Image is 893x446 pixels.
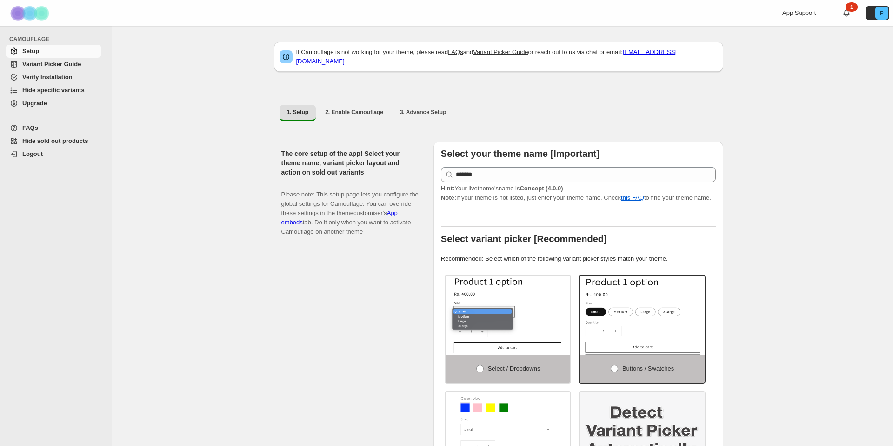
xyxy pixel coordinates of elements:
[6,45,101,58] a: Setup
[880,10,883,16] text: P
[842,8,851,18] a: 1
[441,234,607,244] b: Select variant picker [Recommended]
[446,276,571,355] img: Select / Dropdowns
[6,84,101,97] a: Hide specific variants
[22,74,73,81] span: Verify Installation
[400,108,446,116] span: 3. Advance Setup
[520,185,563,192] strong: Concept (4.0.0)
[622,365,674,372] span: Buttons / Swatches
[875,7,888,20] span: Avatar with initials P
[287,108,309,116] span: 1. Setup
[22,61,81,68] span: Variant Picker Guide
[580,276,705,355] img: Buttons / Swatches
[846,2,858,12] div: 1
[441,184,716,203] p: If your theme is not listed, just enter your theme name. Check to find your theme name.
[473,48,528,55] a: Variant Picker Guide
[6,58,101,71] a: Variant Picker Guide
[22,124,38,131] span: FAQs
[22,100,47,107] span: Upgrade
[6,148,101,161] a: Logout
[866,6,889,20] button: Avatar with initials P
[7,0,54,26] img: Camouflage
[441,194,456,201] strong: Note:
[782,9,816,16] span: App Support
[22,150,43,157] span: Logout
[281,181,419,237] p: Please note: This setup page lets you configure the global settings for Camouflage. You can overr...
[441,185,455,192] strong: Hint:
[296,47,718,66] p: If Camouflage is not working for your theme, please read and or reach out to us via chat or email:
[621,194,644,201] a: this FAQ
[6,71,101,84] a: Verify Installation
[6,97,101,110] a: Upgrade
[6,135,101,148] a: Hide sold out products
[281,149,419,177] h2: The core setup of the app! Select your theme name, variant picker layout and action on sold out v...
[22,87,85,94] span: Hide specific variants
[22,137,88,144] span: Hide sold out products
[448,48,463,55] a: FAQs
[488,365,540,372] span: Select / Dropdowns
[441,185,563,192] span: Your live theme's name is
[325,108,383,116] span: 2. Enable Camouflage
[22,47,39,54] span: Setup
[441,149,600,159] b: Select your theme name [Important]
[6,122,101,135] a: FAQs
[441,254,716,264] p: Recommended: Select which of the following variant picker styles match your theme.
[9,35,105,43] span: CAMOUFLAGE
